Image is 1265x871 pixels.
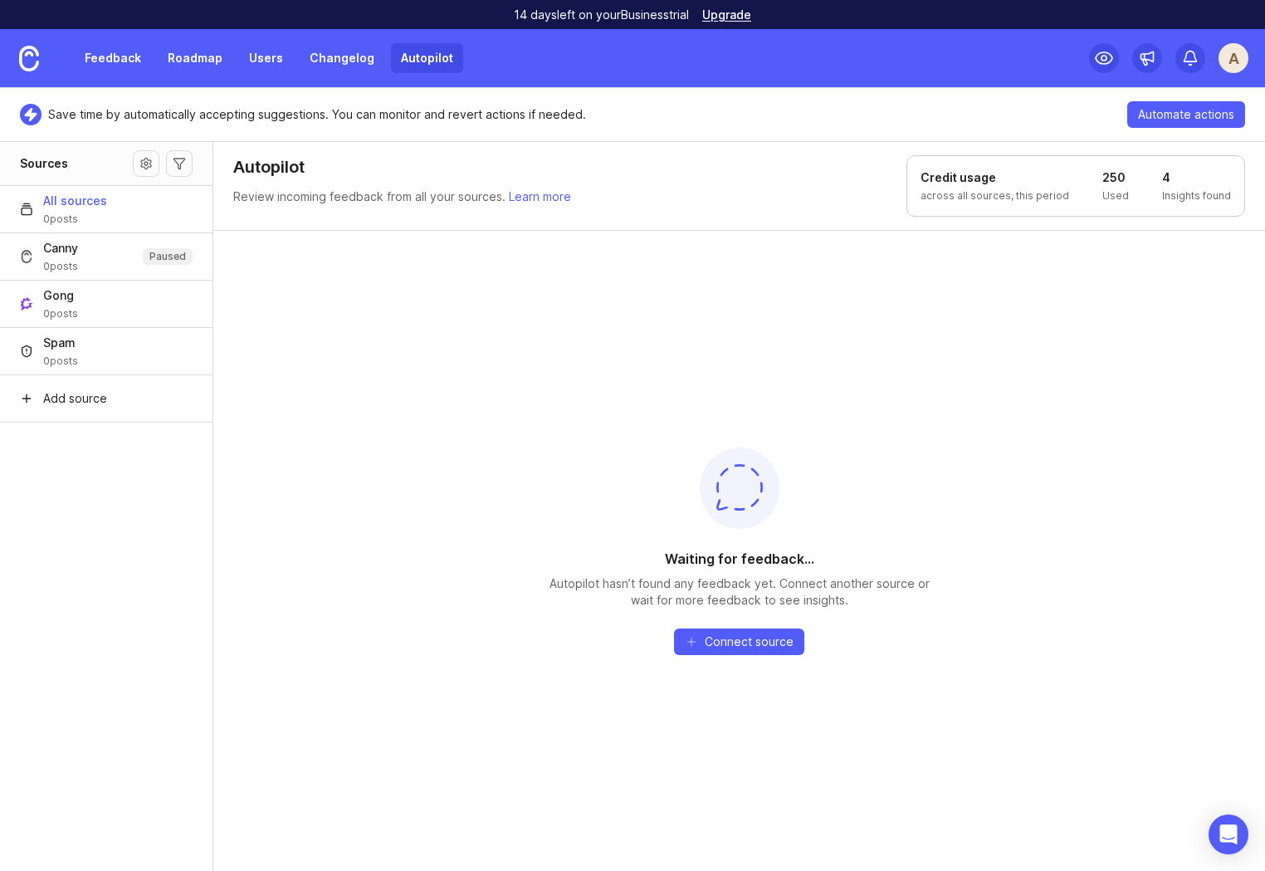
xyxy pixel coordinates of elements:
img: Canny [20,250,33,263]
span: Connect source [705,634,794,650]
p: Insights found [1162,189,1231,203]
p: Autopilot hasn’t found any feedback yet. Connect another source or wait for more feedback to see ... [540,575,939,609]
span: 0 posts [43,260,78,273]
a: Autopilot [391,43,463,73]
button: Source settings [133,150,159,177]
img: Canny Home [19,46,39,71]
button: Autopilot filters [166,150,193,177]
span: 0 posts [43,355,78,368]
span: Gong [43,287,78,304]
button: Connect source [674,629,804,655]
img: Gong [20,297,33,311]
h1: Autopilot [233,155,305,179]
p: Review incoming feedback from all your sources. [233,188,571,205]
button: A [1219,43,1248,73]
h1: Waiting for feedback... [665,549,814,569]
span: Add source [43,390,107,407]
p: Save time by automatically accepting suggestions. You can monitor and revert actions if needed. [48,106,586,123]
a: Feedback [75,43,151,73]
button: Automate actions [1127,101,1245,128]
span: 0 posts [43,213,107,226]
span: Spam [43,335,78,351]
h1: 250 [1102,169,1129,186]
span: Canny [43,240,78,257]
a: Learn more [509,189,571,203]
p: across all sources, this period [921,189,1069,203]
a: Roadmap [158,43,232,73]
span: 0 posts [43,307,78,321]
h1: 4 [1162,169,1231,186]
span: All sources [43,193,107,209]
a: Users [239,43,293,73]
h1: Credit usage [921,169,1069,186]
div: Open Intercom Messenger [1209,815,1248,854]
p: Used [1102,189,1129,203]
p: Paused [149,250,186,263]
h1: Sources [20,155,68,172]
span: Automate actions [1138,106,1234,123]
a: Changelog [300,43,384,73]
p: 14 days left on your Business trial [514,7,689,23]
a: Upgrade [702,9,751,21]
